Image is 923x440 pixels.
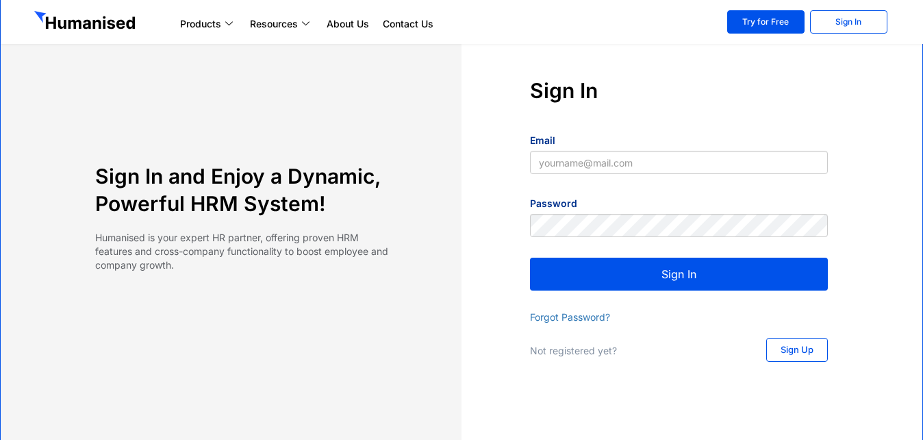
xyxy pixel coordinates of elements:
[781,345,813,354] span: Sign Up
[530,151,828,174] input: yourname@mail.com
[95,231,393,272] p: Humanised is your expert HR partner, offering proven HRM features and cross-company functionality...
[320,16,376,32] a: About Us
[34,11,138,33] img: GetHumanised Logo
[530,197,577,210] label: Password
[530,77,828,104] h4: Sign In
[530,258,828,291] button: Sign In
[95,162,393,217] h4: Sign In and Enjoy a Dynamic, Powerful HRM System!
[243,16,320,32] a: Resources
[810,10,887,34] a: Sign In
[766,338,828,362] a: Sign Up
[530,311,610,323] a: Forgot Password?
[173,16,243,32] a: Products
[376,16,440,32] a: Contact Us
[530,344,739,358] p: Not registered yet?
[530,134,555,147] label: Email
[727,10,805,34] a: Try for Free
